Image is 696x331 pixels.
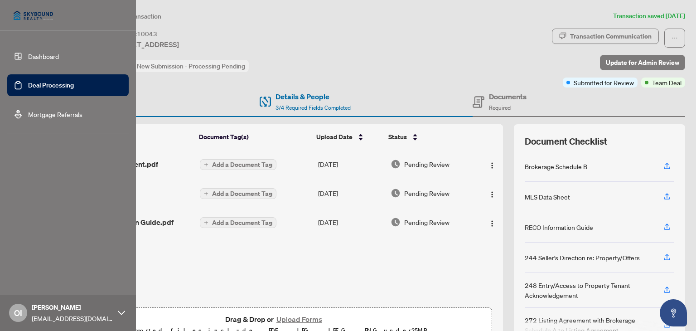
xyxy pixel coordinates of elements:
span: [EMAIL_ADDRESS][DOMAIN_NAME] [32,313,113,323]
span: Add a Document Tag [212,219,272,226]
h4: Details & People [275,91,351,102]
div: RECO Information Guide [525,222,593,232]
img: Logo [488,220,496,227]
span: Pending Review [404,188,449,198]
button: Logo [485,157,499,171]
div: 244 Seller’s Direction re: Property/Offers [525,253,640,263]
span: plus [204,191,208,196]
span: View Transaction [113,12,161,20]
div: Status: [112,60,249,72]
img: Document Status [391,217,401,227]
span: [PERSON_NAME] [32,302,113,312]
span: Update for Admin Review [606,55,679,70]
span: Status [388,132,407,142]
a: Deal Processing [28,81,74,89]
span: plus [204,220,208,225]
button: Logo [485,186,499,200]
th: Upload Date [313,124,385,150]
span: plus [204,162,208,167]
td: [DATE] [314,179,387,208]
div: Transaction Communication [570,29,652,44]
div: 248 Entry/Access to Property Tenant Acknowledgement [525,280,652,300]
span: New Submission - Processing Pending [137,62,245,70]
th: Document Tag(s) [195,124,313,150]
span: 3/4 Required Fields Completed [275,104,351,111]
span: Add a Document Tag [212,190,272,197]
span: ellipsis [672,35,678,41]
div: MLS Data Sheet [525,192,570,202]
img: logo [7,5,59,26]
span: Upload Date [316,132,353,142]
img: Logo [488,162,496,169]
button: Logo [485,215,499,229]
span: Drag & Drop or [225,313,325,325]
span: OI [14,307,22,319]
td: [DATE] [314,208,387,237]
span: Pending Review [404,217,449,227]
button: Transaction Communication [552,29,659,44]
button: Add a Document Tag [200,159,276,170]
button: Upload Forms [274,313,325,325]
a: Mortgage Referrals [28,110,82,118]
img: Document Status [391,188,401,198]
img: Document Status [391,159,401,169]
button: Open asap [660,299,687,326]
span: 10043 [137,30,157,38]
span: Document Checklist [525,135,607,148]
span: Add a Document Tag [212,161,272,168]
img: Logo [488,191,496,198]
button: Add a Document Tag [200,188,276,199]
td: [DATE] [314,150,387,179]
th: (3) File Name [79,124,195,150]
span: Pending Review [404,159,449,169]
h4: Documents [489,91,527,102]
span: [STREET_ADDRESS] [112,39,179,50]
span: Team Deal [652,78,681,88]
button: Update for Admin Review [600,55,685,70]
th: Status [385,124,475,150]
span: Submitted for Review [574,78,634,88]
button: Add a Document Tag [200,217,276,228]
a: Dashboard [28,52,59,60]
div: Brokerage Schedule B [525,161,587,171]
article: Transaction saved [DATE] [613,11,685,21]
span: Required [489,104,511,111]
